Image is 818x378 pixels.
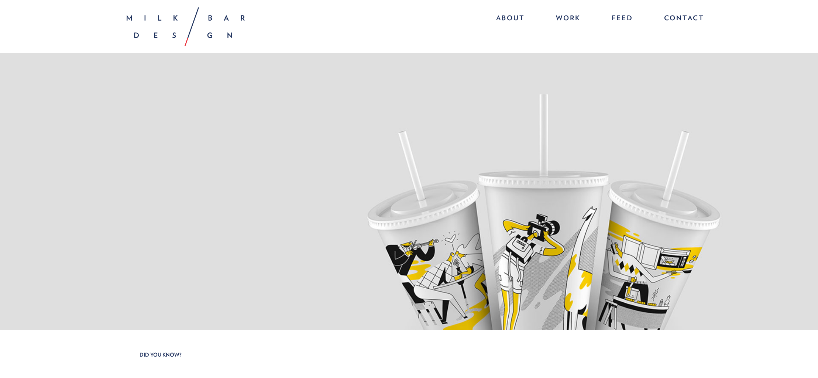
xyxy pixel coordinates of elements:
a: Contact [657,11,704,27]
a: Work [549,11,588,27]
a: Feed [604,11,640,27]
a: About [489,11,532,27]
img: Milk Bar Design [127,7,245,46]
strong: Did you know? [121,352,697,357]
